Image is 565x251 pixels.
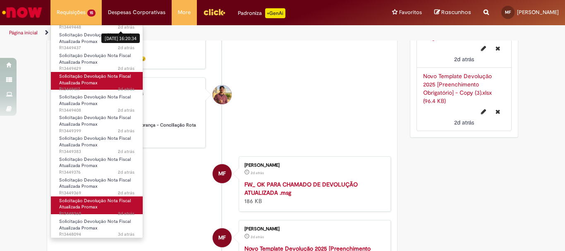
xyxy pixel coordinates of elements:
[251,170,264,175] time: 26/08/2025 16:18:47
[59,53,131,65] span: Solicitação Devolução Nota Fiscal Atualizada Promax
[118,148,134,155] time: 26/08/2025 16:12:33
[118,169,134,175] time: 26/08/2025 16:11:26
[59,115,131,127] span: Solicitação Devolução Nota Fiscal Atualizada Promax
[244,180,382,205] div: 186 KB
[251,234,264,239] time: 26/08/2025 16:18:42
[59,148,134,155] span: R13449383
[9,29,38,36] a: Página inicial
[51,93,143,110] a: Aberto R13449408 : Solicitação Devolução Nota Fiscal Atualizada Promax
[213,164,232,183] div: Matheus Henrique Santos Farias
[118,24,134,30] span: 2d atrás
[50,25,143,238] ul: Requisições
[101,33,140,43] div: [DATE] 16:20:34
[399,8,422,17] span: Favoritos
[59,231,134,238] span: R13448094
[238,8,285,18] div: Padroniza
[454,119,474,126] time: 26/08/2025 16:18:42
[213,85,232,104] div: Vitor Jeremias Da Silva
[203,6,225,18] img: click_logo_yellow_360x200.png
[51,176,143,194] a: Aberto R13449369 : Solicitação Devolução Nota Fiscal Atualizada Promax
[51,31,143,48] a: Aberto R13449437 : Solicitação Devolução Nota Fiscal Atualizada Promax
[265,8,285,18] p: +GenAi
[251,170,264,175] span: 2d atrás
[118,148,134,155] span: 2d atrás
[51,72,143,90] a: Aberto R13449417 : Solicitação Devolução Nota Fiscal Atualizada Promax
[491,42,505,55] button: Excluir FW_ OK PARA CHAMADO DE DEVOLUÇÃO ATUALIZADA .msg
[59,190,134,196] span: R13449369
[51,217,143,235] a: Aberto R13448094 : Solicitação Devolução Nota Fiscal Atualizada Promax
[59,135,131,148] span: Solicitação Devolução Nota Fiscal Atualizada Promax
[59,107,134,114] span: R13449408
[59,86,134,93] span: R13449417
[118,86,134,92] span: 2d atrás
[59,73,131,86] span: Solicitação Devolução Nota Fiscal Atualizada Promax
[59,65,134,72] span: R13449429
[118,231,134,237] span: 3d atrás
[51,134,143,152] a: Aberto R13449383 : Solicitação Devolução Nota Fiscal Atualizada Promax
[51,196,143,214] a: Aberto R13449360 : Solicitação Devolução Nota Fiscal Atualizada Promax
[118,231,134,237] time: 26/08/2025 12:12:10
[244,163,382,168] div: [PERSON_NAME]
[51,51,143,69] a: Aberto R13449429 : Solicitação Devolução Nota Fiscal Atualizada Promax
[59,198,131,210] span: Solicitação Devolução Nota Fiscal Atualizada Promax
[251,234,264,239] span: 2d atrás
[59,24,134,31] span: R13449448
[118,169,134,175] span: 2d atrás
[454,55,474,63] span: 2d atrás
[118,128,134,134] span: 2d atrás
[491,105,505,118] button: Excluir Novo Template Devolução 2025 [Preenchimento Obrigatório] - Copy (3).xlsx
[434,9,471,17] a: Rascunhos
[423,17,499,41] a: FW_ OK PARA CHAMADO DE DEVOLUÇÃO ATUALIZADA .msg (186 KB)
[454,55,474,63] time: 26/08/2025 16:18:47
[118,65,134,72] span: 2d atrás
[244,227,382,232] div: [PERSON_NAME]
[454,119,474,126] span: 2d atrás
[59,94,131,107] span: Solicitação Devolução Nota Fiscal Atualizada Promax
[218,228,226,248] span: MF
[59,210,134,217] span: R13449360
[517,9,559,16] span: [PERSON_NAME]
[59,177,131,190] span: Solicitação Devolução Nota Fiscal Atualizada Promax
[118,45,134,51] span: 2d atrás
[441,8,471,16] span: Rascunhos
[118,107,134,113] span: 2d atrás
[51,113,143,131] a: Aberto R13449399 : Solicitação Devolução Nota Fiscal Atualizada Promax
[51,155,143,173] a: Aberto R13449376 : Solicitação Devolução Nota Fiscal Atualizada Promax
[1,4,43,21] img: ServiceNow
[423,72,492,105] a: Novo Template Devolução 2025 [Preenchimento Obrigatório] - Copy (3).xlsx (96.4 KB)
[213,228,232,247] div: Matheus Henrique Santos Farias
[59,156,131,169] span: Solicitação Devolução Nota Fiscal Atualizada Promax
[59,32,131,45] span: Solicitação Devolução Nota Fiscal Atualizada Promax
[59,45,134,51] span: R13449437
[218,164,226,184] span: MF
[505,10,511,15] span: MF
[59,128,134,134] span: R13449399
[87,10,96,17] span: 15
[178,8,191,17] span: More
[59,218,131,231] span: Solicitação Devolução Nota Fiscal Atualizada Promax
[57,8,86,17] span: Requisições
[118,190,134,196] span: 2d atrás
[244,181,358,196] a: FW_ OK PARA CHAMADO DE DEVOLUÇÃO ATUALIZADA .msg
[108,8,165,17] span: Despesas Corporativas
[118,210,134,217] span: 2d atrás
[476,42,491,55] button: Editar nome de arquivo FW_ OK PARA CHAMADO DE DEVOLUÇÃO ATUALIZADA .msg
[6,25,371,41] ul: Trilhas de página
[476,105,491,118] button: Editar nome de arquivo Novo Template Devolução 2025 [Preenchimento Obrigatório] - Copy (3).xlsx
[59,169,134,176] span: R13449376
